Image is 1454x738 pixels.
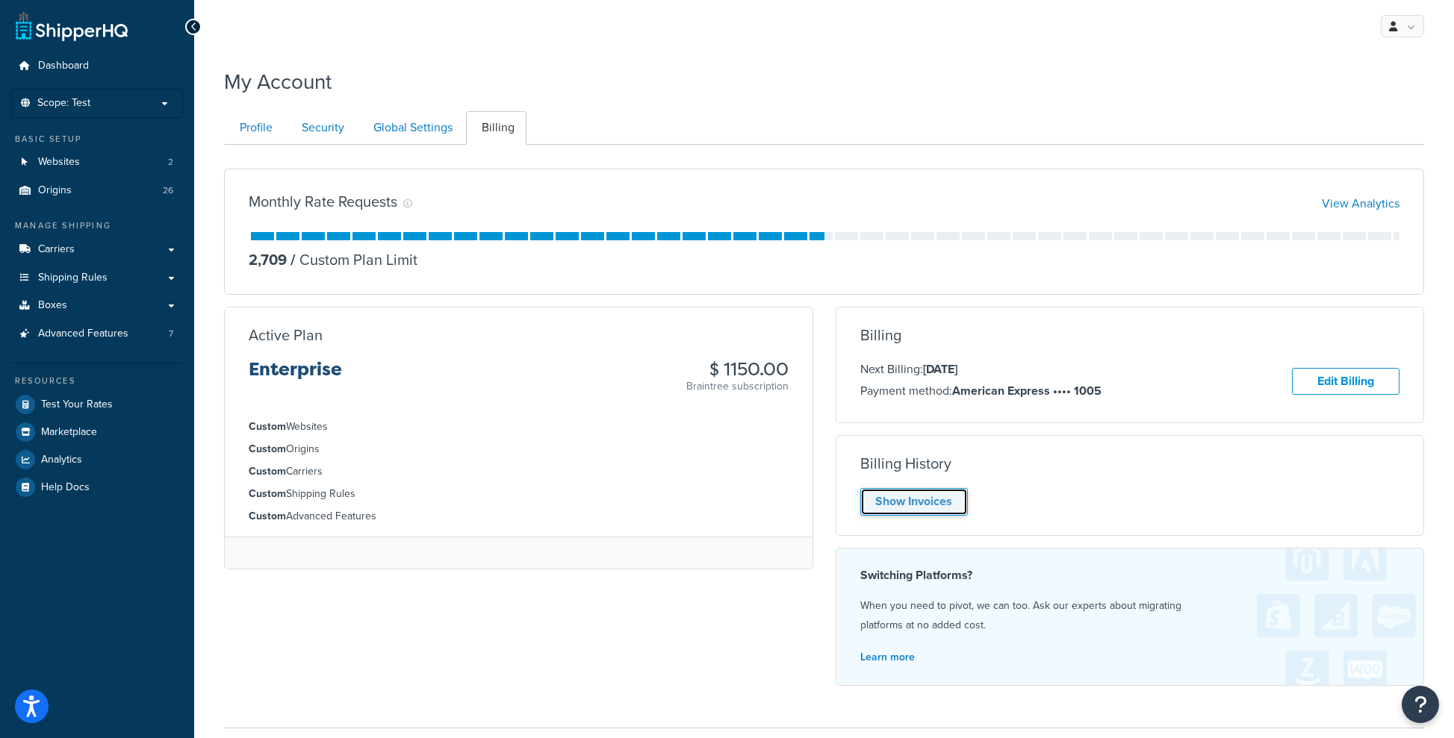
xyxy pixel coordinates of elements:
li: Carriers [249,463,789,480]
li: Origins [249,441,789,457]
p: When you need to pivot, we can too. Ask our experts about migrating platforms at no added cost. [860,596,1400,635]
h4: Switching Platforms? [860,566,1400,584]
h1: My Account [224,67,332,96]
li: Shipping Rules [249,486,789,502]
span: Carriers [38,243,75,256]
a: Profile [224,111,285,145]
strong: Custom [249,463,286,479]
span: Shipping Rules [38,272,108,284]
h3: Billing History [860,455,951,472]
p: Next Billing: [860,360,1102,379]
a: Learn more [860,649,915,665]
strong: Custom [249,486,286,501]
a: Boxes [11,292,183,319]
p: Braintree subscription [686,379,789,394]
span: Websites [38,156,80,169]
div: Basic Setup [11,133,183,146]
a: Shipping Rules [11,264,183,292]
span: Dashboard [38,60,89,72]
a: Dashboard [11,52,183,80]
a: View Analytics [1322,195,1399,212]
strong: American Express •••• 1005 [952,382,1102,399]
span: Advanced Features [38,328,128,340]
h3: Enterprise [249,360,342,391]
span: Test Your Rates [41,398,113,411]
span: 7 [169,328,173,340]
a: ShipperHQ Home [16,11,128,41]
a: Advanced Features 7 [11,320,183,348]
h3: Billing [860,327,901,343]
a: Show Invoices [860,488,968,516]
a: Edit Billing [1292,368,1399,395]
span: 2 [168,156,173,169]
li: Websites [11,148,183,176]
a: Global Settings [358,111,465,145]
span: / [291,248,296,271]
div: Manage Shipping [11,219,183,232]
span: Marketplace [41,426,97,439]
span: Boxes [38,299,67,312]
span: Help Docs [41,481,90,494]
span: 26 [163,184,173,197]
strong: Custom [249,419,286,434]
span: Scope: Test [37,97,90,110]
button: Open Resource Center [1402,686,1439,723]
h3: Monthly Rate Requests [249,193,397,210]
strong: Custom [249,508,286,524]
strong: Custom [249,441,286,457]
a: Test Your Rates [11,391,183,418]
h3: Active Plan [249,327,323,343]
a: Help Docs [11,474,183,501]
span: Origins [38,184,72,197]
a: Marketplace [11,419,183,445]
li: Websites [249,419,789,435]
p: 2,709 [249,249,287,270]
p: Custom Plan Limit [287,249,417,270]
a: Security [286,111,356,145]
a: Analytics [11,446,183,473]
li: Origins [11,177,183,204]
strong: [DATE] [923,360,957,378]
li: Advanced Features [249,508,789,525]
div: Resources [11,375,183,387]
a: Websites 2 [11,148,183,176]
h3: $ 1150.00 [686,360,789,379]
li: Advanced Features [11,320,183,348]
a: Origins 26 [11,177,183,204]
a: Billing [466,111,526,145]
span: Analytics [41,454,82,466]
p: Payment method: [860,381,1102,401]
a: Carriers [11,236,183,263]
